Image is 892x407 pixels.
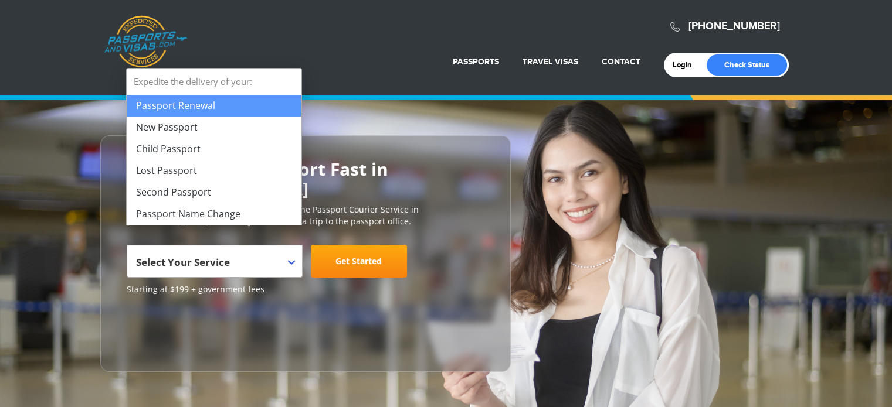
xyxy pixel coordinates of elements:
iframe: Customer reviews powered by Trustpilot [127,301,215,360]
li: Passport Renewal [127,95,301,117]
span: Select Your Service [127,245,303,278]
a: [PHONE_NUMBER] [688,20,780,33]
h2: Get Your U.S. Passport Fast in [GEOGRAPHIC_DATA] [127,159,484,198]
a: Contact [602,57,640,67]
a: Get Started [311,245,407,278]
a: Passports & [DOMAIN_NAME] [104,15,187,68]
p: [DOMAIN_NAME] is the #1 most trusted online Passport Courier Service in [GEOGRAPHIC_DATA]. We sav... [127,204,484,227]
span: Starting at $199 + government fees [127,283,484,295]
li: Child Passport [127,138,301,160]
a: Check Status [707,54,787,76]
a: Travel Visas [523,57,578,67]
li: Lost Passport [127,160,301,182]
li: Second Passport [127,182,301,203]
span: Select Your Service [136,255,230,269]
strong: Expedite the delivery of your: [127,69,301,95]
a: Passports [453,57,499,67]
span: Select Your Service [136,249,290,282]
li: Expedite the delivery of your: [127,69,301,225]
li: New Passport [127,117,301,138]
li: Passport Name Change [127,203,301,225]
a: Login [673,60,700,70]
